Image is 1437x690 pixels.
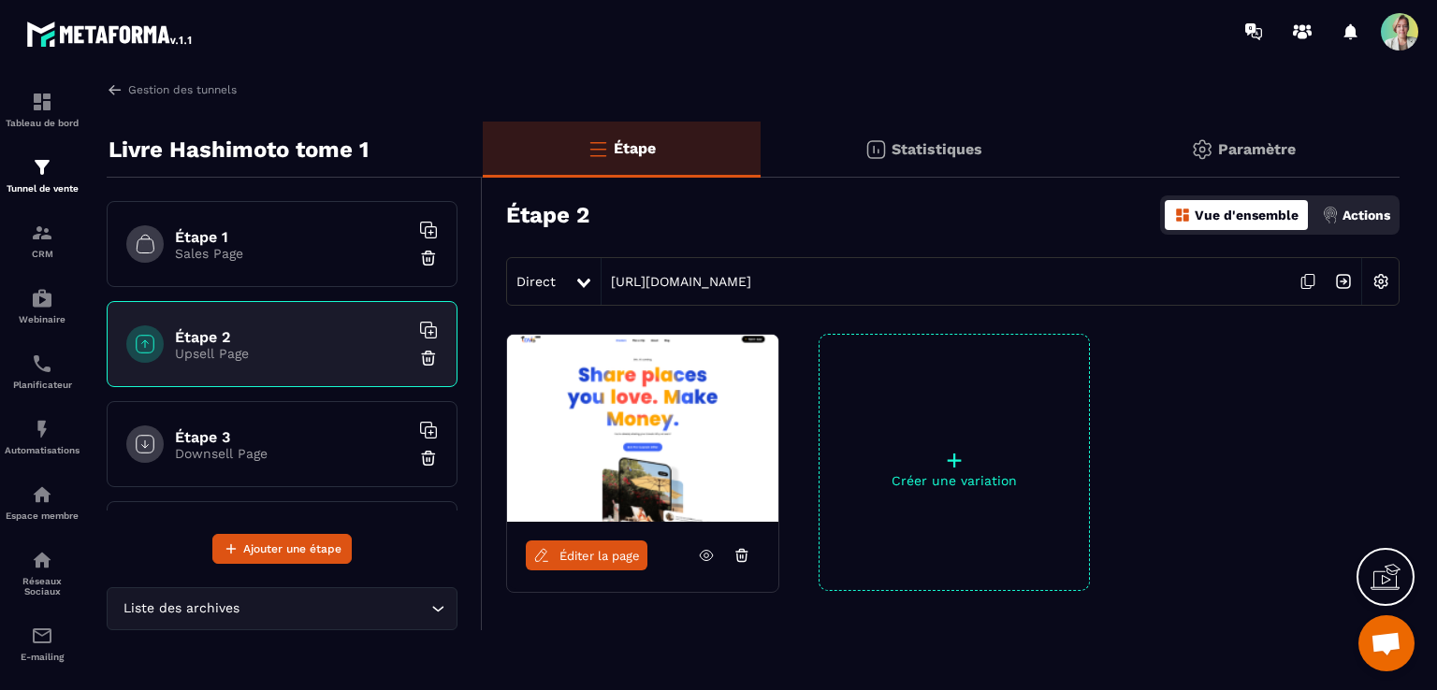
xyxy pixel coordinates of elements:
a: automationsautomationsWebinaire [5,273,80,338]
p: Sales Page [175,246,409,261]
p: Planificateur [5,380,80,390]
p: Réseaux Sociaux [5,576,80,597]
img: trash [419,449,438,467]
h3: Étape 2 [506,202,589,228]
img: arrow-next.bcc2205e.svg [1326,264,1361,299]
span: Liste des archives [119,598,243,619]
img: arrow [107,81,123,98]
img: dashboard-orange.40269519.svg [1174,207,1191,223]
p: Statistiques [892,140,982,158]
p: Créer une variation [820,473,1089,488]
input: Search for option [243,598,427,619]
p: Espace membre [5,510,80,521]
p: Vue d'ensemble [1195,208,1299,223]
img: scheduler [31,352,53,375]
img: setting-w.858f3a88.svg [1363,264,1399,299]
span: Éditer la page [559,549,640,563]
a: formationformationTableau de bord [5,77,80,142]
a: [URL][DOMAIN_NAME] [602,274,751,289]
a: formationformationTunnel de vente [5,142,80,208]
span: Ajouter une étape [243,539,341,558]
img: formation [31,156,53,179]
a: automationsautomationsAutomatisations [5,404,80,469]
a: automationsautomationsEspace membre [5,469,80,535]
img: automations [31,287,53,309]
a: formationformationCRM [5,208,80,273]
img: formation [31,91,53,113]
img: automations [31,483,53,506]
a: emailemailE-mailing [5,611,80,676]
img: trash [419,249,438,267]
a: schedulerschedulerPlanificateur [5,338,80,404]
button: Ajouter une étape [212,534,352,564]
img: logo [26,17,195,50]
img: setting-gr.5f69749f.svg [1191,138,1213,161]
div: Search for option [107,587,457,630]
p: E-mailing [5,652,80,662]
p: CRM [5,249,80,259]
img: image [507,335,778,522]
img: bars-o.4a397970.svg [587,137,609,160]
img: stats.20deebd0.svg [864,138,887,161]
img: actions.d6e523a2.png [1322,207,1339,223]
img: formation [31,222,53,244]
a: social-networksocial-networkRéseaux Sociaux [5,535,80,611]
a: Éditer la page [526,540,647,570]
img: trash [419,349,438,367]
p: Downsell Page [175,446,409,461]
p: Tableau de bord [5,118,80,128]
p: Étape [614,139,656,157]
img: email [31,625,53,647]
p: Actions [1343,208,1390,223]
h6: Étape 3 [175,428,409,446]
p: Automatisations [5,445,80,455]
a: Ouvrir le chat [1358,615,1415,671]
img: automations [31,418,53,440]
img: social-network [31,549,53,571]
p: Tunnel de vente [5,183,80,194]
p: Upsell Page [175,346,409,361]
span: Direct [516,274,556,289]
a: Gestion des tunnels [107,81,237,98]
p: Livre Hashimoto tome 1 [109,131,369,168]
p: Paramètre [1218,140,1296,158]
h6: Étape 1 [175,228,409,246]
h6: Étape 2 [175,328,409,346]
p: + [820,447,1089,473]
p: Webinaire [5,314,80,324]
